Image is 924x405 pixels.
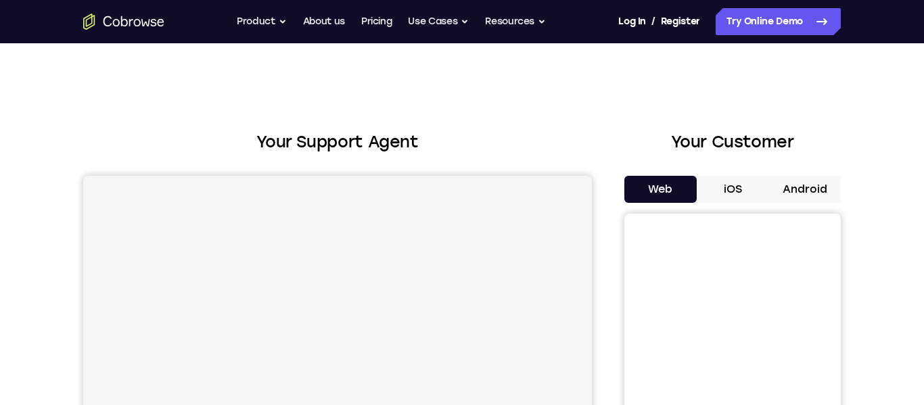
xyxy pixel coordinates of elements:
[408,8,469,35] button: Use Cases
[624,176,697,203] button: Web
[768,176,841,203] button: Android
[716,8,841,35] a: Try Online Demo
[361,8,392,35] a: Pricing
[618,8,645,35] a: Log In
[697,176,769,203] button: iOS
[237,8,287,35] button: Product
[303,8,345,35] a: About us
[624,130,841,154] h2: Your Customer
[651,14,655,30] span: /
[83,130,592,154] h2: Your Support Agent
[661,8,700,35] a: Register
[485,8,546,35] button: Resources
[83,14,164,30] a: Go to the home page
